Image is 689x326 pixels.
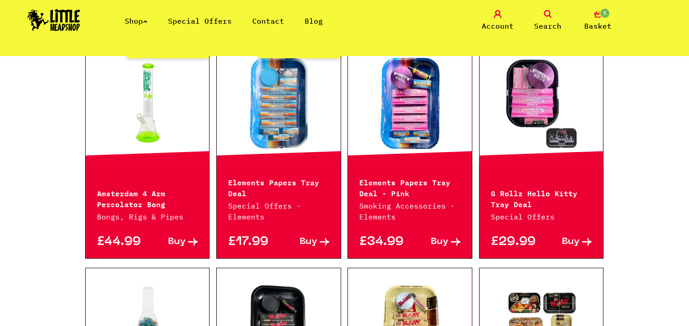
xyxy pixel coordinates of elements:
[541,237,592,247] a: Buy
[491,211,592,222] p: Special Offers
[147,237,198,247] a: Buy
[125,16,148,25] a: Shop
[252,16,284,25] a: Contact
[359,200,460,222] p: Smoking Accessories · Elements
[575,10,621,31] a: 1 Basket
[168,16,232,25] a: Special Offers
[27,9,80,31] img: Little Head Shop Logo
[491,237,541,247] p: £29.99
[359,176,460,198] p: Elements Papers Tray Deal - Pink
[97,237,148,247] p: £44.99
[86,58,209,149] a: Hurry! Low Stock
[534,20,561,31] span: Search
[482,20,514,31] span: Account
[410,237,460,247] a: Buy
[491,187,592,209] p: G Rollz Hello Kitty Tray Deal
[475,10,521,31] a: Account
[217,58,341,149] a: Hurry! Low Stock
[599,8,610,19] span: 1
[431,237,449,247] span: Buy
[305,16,323,25] a: Blog
[584,20,612,31] span: Basket
[97,187,198,209] p: Amsterdam 4 Arm Percolator Bong
[359,237,410,247] p: £34.99
[228,237,279,247] p: £17.99
[525,10,571,31] a: Search
[279,237,329,247] a: Buy
[168,237,186,247] span: Buy
[228,200,329,222] p: Special Offers · Elements
[300,237,317,247] span: Buy
[97,211,198,222] p: Bongs, Rigs & Pipes
[228,176,329,198] p: Elements Papers Tray Deal
[562,237,580,247] span: Buy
